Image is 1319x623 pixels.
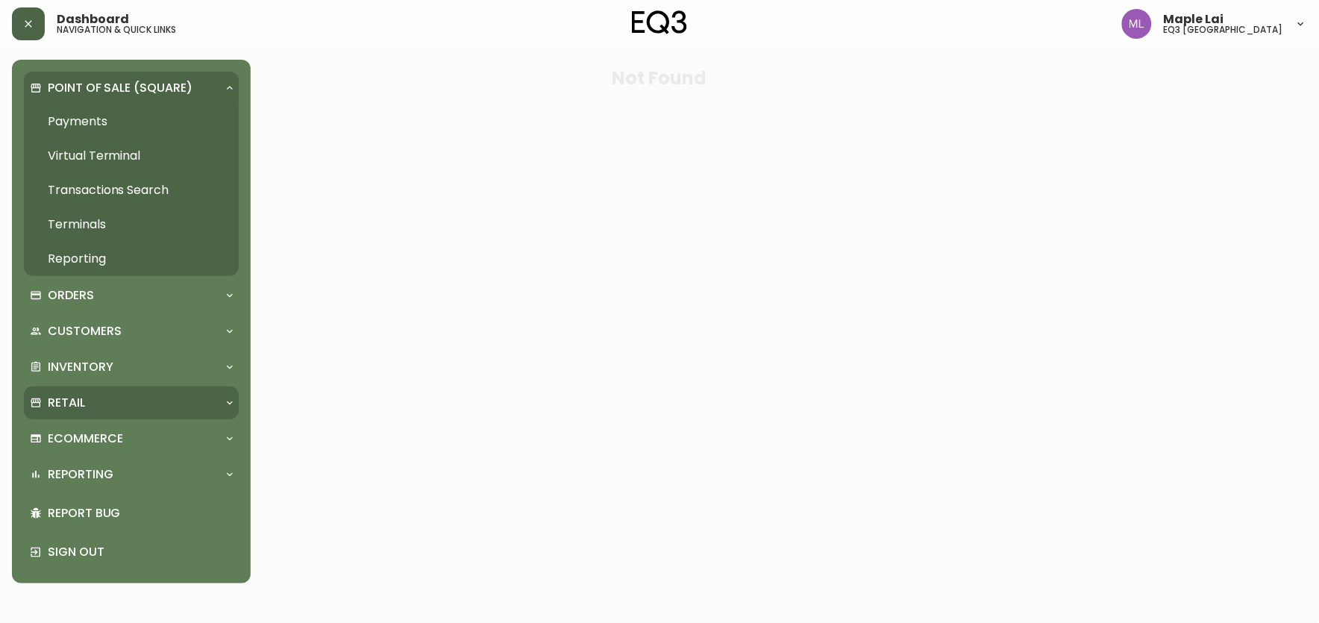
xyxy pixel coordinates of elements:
[24,279,239,312] div: Orders
[24,139,239,173] a: Virtual Terminal
[1122,9,1152,39] img: 61e28cffcf8cc9f4e300d877dd684943
[24,351,239,383] div: Inventory
[632,10,687,34] img: logo
[48,431,123,447] p: Ecommerce
[24,315,239,348] div: Customers
[48,505,233,522] p: Report Bug
[24,173,239,207] a: Transactions Search
[1164,25,1283,34] h5: eq3 [GEOGRAPHIC_DATA]
[48,359,113,375] p: Inventory
[48,395,85,411] p: Retail
[24,422,239,455] div: Ecommerce
[24,104,239,139] a: Payments
[24,494,239,533] div: Report Bug
[48,323,122,339] p: Customers
[57,25,176,34] h5: navigation & quick links
[48,466,113,483] p: Reporting
[48,544,233,560] p: Sign Out
[48,287,94,304] p: Orders
[24,72,239,104] div: Point of Sale (Square)
[1164,13,1224,25] span: Maple Lai
[24,207,239,242] a: Terminals
[48,80,192,96] p: Point of Sale (Square)
[57,13,129,25] span: Dashboard
[24,386,239,419] div: Retail
[24,458,239,491] div: Reporting
[24,242,239,276] a: Reporting
[24,533,239,572] div: Sign Out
